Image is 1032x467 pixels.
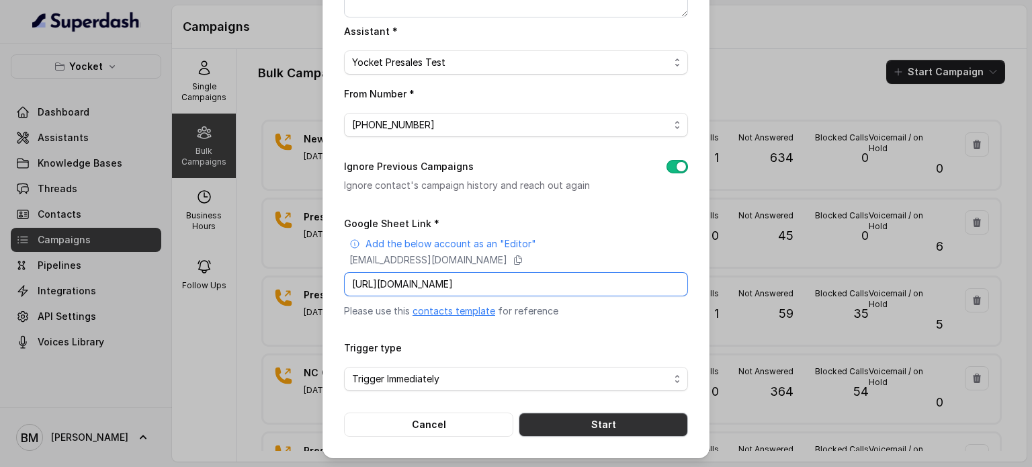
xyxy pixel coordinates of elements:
[344,413,513,437] button: Cancel
[352,117,435,133] span: [PHONE_NUMBER]
[352,54,445,71] span: Yocket Presales Test
[344,159,474,175] label: Ignore Previous Campaigns
[352,371,439,387] span: Trigger Immediately
[413,305,495,316] a: contacts template
[365,237,536,251] p: Add the below account as an "Editor"
[519,413,688,437] button: Start
[344,304,688,318] p: Please use this for reference
[344,218,439,229] label: Google Sheet Link *
[349,253,507,267] p: [EMAIL_ADDRESS][DOMAIN_NAME]
[344,342,402,353] label: Trigger type
[344,367,688,391] button: Trigger Immediately
[344,50,688,75] button: Yocket Presales Test
[344,113,688,137] button: [PHONE_NUMBER]
[344,26,398,37] label: Assistant *
[344,88,415,99] label: From Number *
[344,177,645,194] p: Ignore contact's campaign history and reach out again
